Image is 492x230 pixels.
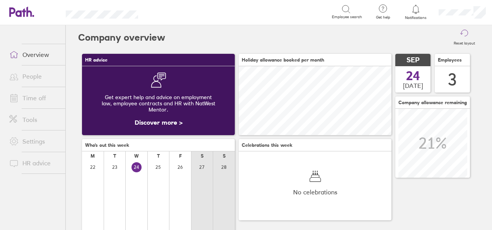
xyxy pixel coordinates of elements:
span: Company allowance remaining [398,100,467,105]
div: W [134,153,139,159]
span: Employee search [332,15,362,19]
h2: Company overview [78,25,165,50]
span: No celebrations [293,189,337,196]
a: Discover more > [135,118,183,126]
div: F [179,153,182,159]
button: Reset layout [449,25,480,50]
div: T [113,153,116,159]
span: Notifications [403,15,429,20]
a: Settings [3,134,65,149]
div: S [223,153,226,159]
a: People [3,69,65,84]
div: 3 [448,70,457,89]
span: Employees [438,57,462,63]
span: Who's out this week [85,142,129,148]
a: Notifications [403,4,429,20]
span: [DATE] [403,82,423,89]
span: Holiday allowance booked per month [242,57,324,63]
div: T [157,153,160,159]
a: HR advice [3,155,65,171]
span: Get help [371,15,396,20]
div: S [201,153,203,159]
span: 24 [406,70,420,82]
a: Overview [3,47,65,62]
span: Celebrations this week [242,142,292,148]
a: Time off [3,90,65,106]
label: Reset layout [449,39,480,46]
a: Tools [3,112,65,127]
div: Search [159,8,179,15]
div: Get expert help and advice on employment law, employee contracts and HR with NatWest Mentor. [88,88,229,119]
span: HR advice [85,57,108,63]
div: M [91,153,95,159]
span: SEP [407,56,420,64]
